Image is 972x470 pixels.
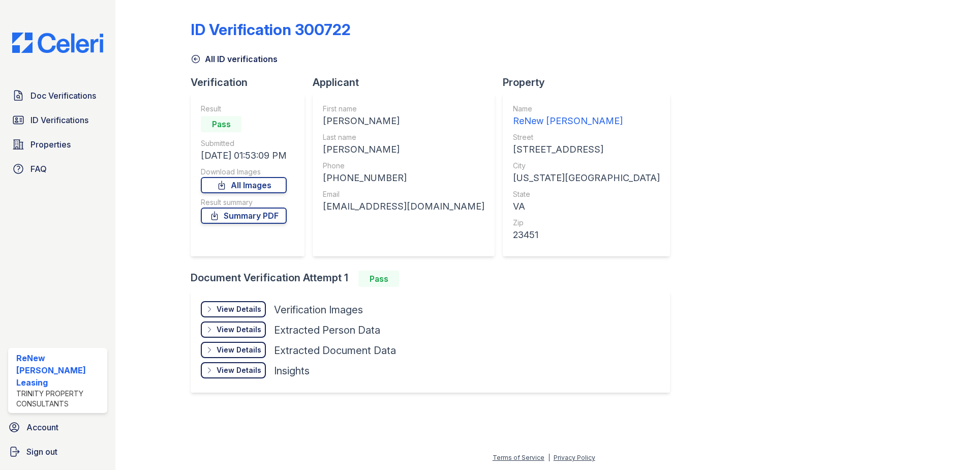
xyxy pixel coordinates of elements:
[217,365,261,375] div: View Details
[513,104,660,114] div: Name
[191,75,313,90] div: Verification
[513,161,660,171] div: City
[201,116,241,132] div: Pass
[313,75,503,90] div: Applicant
[513,189,660,199] div: State
[4,417,111,437] a: Account
[274,303,363,317] div: Verification Images
[16,389,103,409] div: Trinity Property Consultants
[31,114,88,126] span: ID Verifications
[26,421,58,433] span: Account
[201,167,287,177] div: Download Images
[513,218,660,228] div: Zip
[217,345,261,355] div: View Details
[8,159,107,179] a: FAQ
[201,104,287,114] div: Result
[8,110,107,130] a: ID Verifications
[513,132,660,142] div: Street
[201,149,287,163] div: [DATE] 01:53:09 PM
[8,85,107,106] a: Doc Verifications
[31,163,47,175] span: FAQ
[191,20,351,39] div: ID Verification 300722
[513,104,660,128] a: Name ReNew [PERSON_NAME]
[31,90,96,102] span: Doc Verifications
[513,142,660,157] div: [STREET_ADDRESS]
[323,161,484,171] div: Phone
[493,454,544,461] a: Terms of Service
[274,343,396,358] div: Extracted Document Data
[201,177,287,193] a: All Images
[358,271,399,287] div: Pass
[323,132,484,142] div: Last name
[274,323,380,337] div: Extracted Person Data
[4,442,111,462] a: Sign out
[201,138,287,149] div: Submitted
[554,454,595,461] a: Privacy Policy
[274,364,310,378] div: Insights
[201,208,287,224] a: Summary PDF
[513,228,660,242] div: 23451
[4,33,111,53] img: CE_Logo_Blue-a8612792a0a2168367f1c8372b55b34899dd931a85d93a1a3d3e32e68fde9ad4.png
[548,454,550,461] div: |
[323,171,484,185] div: [PHONE_NUMBER]
[217,325,261,335] div: View Details
[8,134,107,155] a: Properties
[323,104,484,114] div: First name
[323,142,484,157] div: [PERSON_NAME]
[513,199,660,214] div: VA
[323,189,484,199] div: Email
[191,271,678,287] div: Document Verification Attempt 1
[323,114,484,128] div: [PERSON_NAME]
[31,138,71,151] span: Properties
[201,197,287,208] div: Result summary
[26,446,57,458] span: Sign out
[503,75,678,90] div: Property
[323,199,484,214] div: [EMAIL_ADDRESS][DOMAIN_NAME]
[513,114,660,128] div: ReNew [PERSON_NAME]
[16,352,103,389] div: ReNew [PERSON_NAME] Leasing
[513,171,660,185] div: [US_STATE][GEOGRAPHIC_DATA]
[217,304,261,314] div: View Details
[191,53,278,65] a: All ID verifications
